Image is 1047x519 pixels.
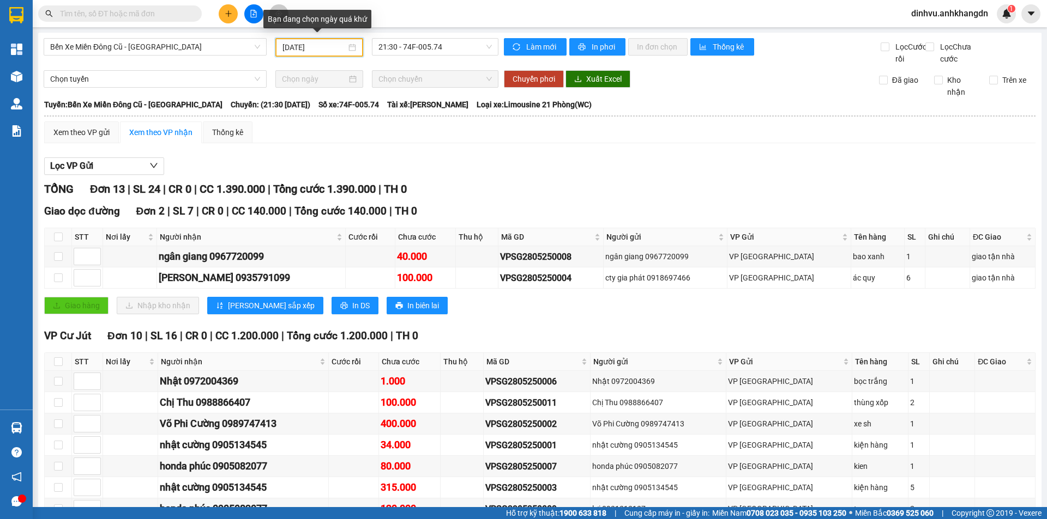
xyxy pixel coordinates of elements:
[379,353,441,371] th: Chưa cước
[160,374,327,389] div: Nhật 0972004369
[11,472,22,482] span: notification
[381,395,438,410] div: 100.000
[888,74,923,86] span: Đã giao
[395,302,403,310] span: printer
[381,374,438,389] div: 1.000
[268,182,270,196] span: |
[559,509,606,517] strong: 1900 633 818
[128,182,130,196] span: |
[196,205,199,217] span: |
[910,396,927,408] div: 2
[726,413,852,435] td: VP Sài Gòn
[129,126,192,138] div: Xem theo VP nhận
[269,4,288,23] button: aim
[910,481,927,493] div: 5
[605,251,725,262] div: ngân giang 0967720099
[169,182,191,196] span: CR 0
[986,509,994,517] span: copyright
[592,418,724,430] div: Võ Phi Cường 0989747413
[910,439,927,451] div: 1
[11,496,22,506] span: message
[282,41,346,53] input: 28/05/2025
[936,41,992,65] span: Lọc Chưa cước
[854,439,906,451] div: kiện hàng
[500,271,601,285] div: VPSG2805250004
[329,353,379,371] th: Cước rồi
[151,329,177,342] span: SL 16
[389,205,392,217] span: |
[726,392,852,413] td: VP Sài Gòn
[149,161,158,170] span: down
[484,435,590,456] td: VPSG2805250001
[852,353,908,371] th: Tên hàng
[145,329,148,342] span: |
[289,205,292,217] span: |
[972,272,1033,284] div: giao tận nhà
[263,10,371,28] div: Bạn đang chọn ngày quá khứ
[232,205,286,217] span: CC 140.000
[728,375,850,387] div: VP [GEOGRAPHIC_DATA]
[902,7,997,20] span: dinhvu.anhkhangdn
[281,329,284,342] span: |
[1008,5,1015,13] sup: 1
[9,7,23,23] img: logo-vxr
[160,437,327,453] div: nhật cường 0905134545
[484,477,590,498] td: VPSG2805250003
[905,228,925,246] th: SL
[728,418,850,430] div: VP [GEOGRAPHIC_DATA]
[1021,4,1040,23] button: caret-down
[592,396,724,408] div: Chị Thu 0988866407
[167,205,170,217] span: |
[910,460,927,472] div: 1
[159,270,344,285] div: [PERSON_NAME] 0935791099
[728,460,850,472] div: VP [GEOGRAPHIC_DATA]
[624,507,709,519] span: Cung cấp máy in - giấy in:
[397,270,454,285] div: 100.000
[854,375,906,387] div: bọc trắng
[578,43,587,52] span: printer
[906,272,923,284] div: 6
[53,126,110,138] div: Xem theo VP gửi
[44,100,222,109] b: Tuyến: Bến Xe Miền Đông Cũ - [GEOGRAPHIC_DATA]
[728,481,850,493] div: VP [GEOGRAPHIC_DATA]
[498,246,603,267] td: VPSG2805250008
[50,71,260,87] span: Chọn tuyến
[45,10,53,17] span: search
[504,70,564,88] button: Chuyển phơi
[728,503,850,515] div: VP [GEOGRAPHIC_DATA]
[853,251,902,262] div: bao xanh
[202,205,224,217] span: CR 0
[160,395,327,410] div: Chị Thu 0988866407
[396,329,418,342] span: TH 0
[90,182,125,196] span: Đơn 13
[44,329,91,342] span: VP Cư Jút
[160,480,327,495] div: nhật cường 0905134545
[504,38,567,56] button: syncLàm mới
[726,456,852,477] td: VP Sài Gòn
[726,371,852,392] td: VP Sài Gòn
[849,511,852,515] span: ⚪️
[50,159,93,173] span: Lọc VP Gửi
[910,418,927,430] div: 1
[225,10,232,17] span: plus
[485,396,588,410] div: VPSG2805250011
[727,267,851,289] td: VP Sài Gòn
[207,297,323,314] button: sort-ascending[PERSON_NAME] sắp xếp
[226,205,229,217] span: |
[569,38,625,56] button: printerIn phơi
[381,416,438,431] div: 400.000
[586,73,622,85] span: Xuất Excel
[11,447,22,457] span: question-circle
[910,375,927,387] div: 1
[72,228,103,246] th: STT
[50,39,260,55] span: Bến Xe Miền Đông Cũ - Đắk Nông
[615,507,616,519] span: |
[332,297,378,314] button: printerIn DS
[200,182,265,196] span: CC 1.390.000
[395,205,417,217] span: TH 0
[485,502,588,516] div: VPSG2805250009
[853,272,902,284] div: ác quy
[1002,9,1012,19] img: icon-new-feature
[11,125,22,137] img: solution-icon
[11,422,22,433] img: warehouse-icon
